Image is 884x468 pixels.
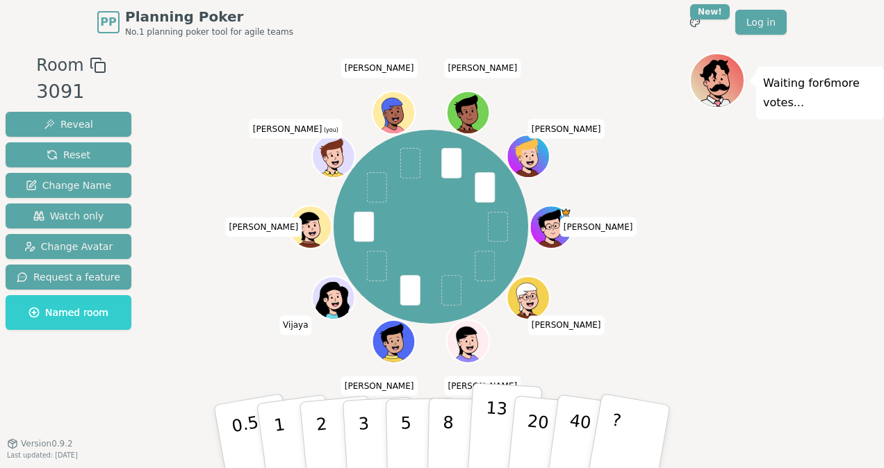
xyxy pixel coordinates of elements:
span: Click to change your name [445,58,521,78]
span: Reveal [44,117,93,131]
button: Named room [6,295,131,330]
span: Click to change your name [249,119,342,138]
span: Click to change your name [560,217,637,237]
button: Version0.9.2 [7,438,73,449]
button: Reset [6,142,131,167]
a: PPPlanning PokerNo.1 planning poker tool for agile teams [97,7,293,37]
button: Change Name [6,173,131,198]
span: (you) [322,126,338,133]
span: Request a feature [17,270,120,284]
span: No.1 planning poker tool for agile teams [125,26,293,37]
span: Watch only [33,209,104,223]
button: Reveal [6,112,131,137]
span: PP [100,14,116,31]
span: Change Avatar [24,240,113,253]
span: Click to change your name [341,58,418,78]
button: Request a feature [6,265,131,290]
span: Click to change your name [528,119,605,138]
div: 3091 [36,78,106,106]
span: Click to change your name [445,376,521,395]
a: Log in [735,10,787,35]
span: Click to change your name [528,315,605,335]
span: Click to change your name [279,315,311,335]
button: Watch only [6,203,131,228]
span: Change Name [26,178,111,192]
span: Last updated: [DATE] [7,451,78,459]
button: Change Avatar [6,234,131,259]
span: Reset [47,148,90,162]
p: Waiting for 6 more votes... [763,74,877,112]
span: Version 0.9.2 [21,438,73,449]
span: Named room [28,306,108,319]
button: Click to change your avatar [313,136,354,176]
span: Planning Poker [125,7,293,26]
span: Matt is the host [561,207,571,217]
span: Room [36,53,83,78]
span: Click to change your name [341,376,418,395]
div: New! [690,4,730,19]
button: New! [682,10,707,35]
span: Click to change your name [226,217,302,237]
